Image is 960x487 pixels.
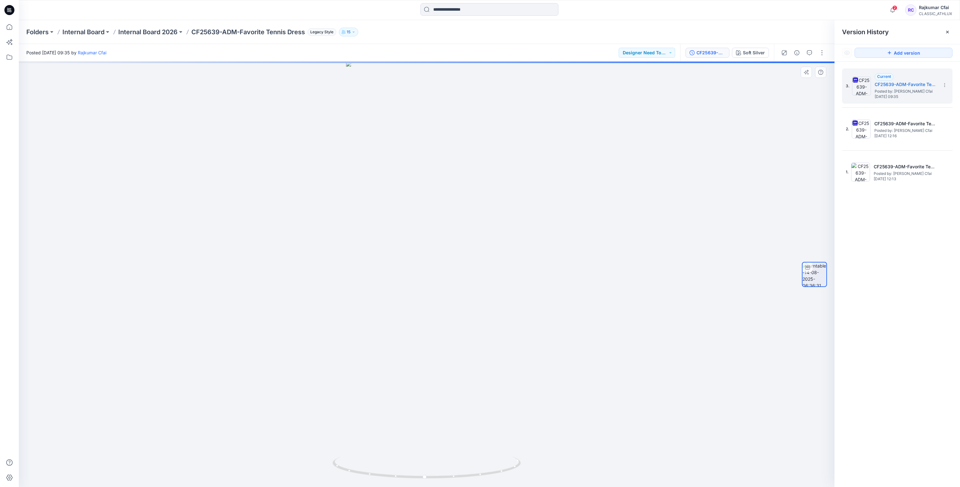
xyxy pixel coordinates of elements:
[919,4,952,11] div: Rajkumar Cfai
[852,120,871,138] img: CF25639-ADM-Favorite Tennis Dress
[855,48,952,58] button: Add version
[842,28,889,36] span: Version History
[78,50,106,55] a: Rajkumar Cfai
[874,120,937,127] h5: CF25639-ADM-Favorite Tennis Dress
[875,88,937,95] span: Posted by: Rajkumar Cfai
[118,28,178,36] a: Internal Board 2026
[803,262,826,286] img: turntable-14-08-2025-06:36:31
[877,74,891,79] span: Current
[743,49,765,56] div: Soft Silver
[685,48,729,58] button: CF25639-ADM-Favorite Tennis Dress-Updated-07Aug25
[875,95,937,99] span: [DATE] 09:35
[846,169,849,175] span: 1.
[339,28,358,36] button: 15
[851,163,870,181] img: CF25639-ADM-Favorite Tennis Dress
[945,30,950,35] button: Close
[846,83,850,89] span: 3.
[874,134,937,138] span: [DATE] 12:16
[696,49,725,56] div: CF25639-ADM-Favorite Tennis Dress-Updated-07Aug25
[905,4,916,16] div: RC
[26,28,49,36] a: Folders
[842,48,852,58] button: Show Hidden Versions
[874,127,937,134] span: Posted by: Rajkumar Cfai
[874,177,936,181] span: [DATE] 12:13
[62,28,104,36] a: Internal Board
[874,170,936,177] span: Posted by: Rajkumar Cfai
[792,48,802,58] button: Details
[846,126,849,132] span: 2.
[875,81,937,88] h5: CF25639-ADM-Favorite Tennis Dress-Updated-07Aug25
[852,77,871,95] img: CF25639-ADM-Favorite Tennis Dress-Updated-07Aug25
[347,29,350,35] p: 15
[191,28,305,36] p: CF25639-ADM-Favorite Tennis Dress
[732,48,769,58] button: Soft Silver
[919,11,952,16] div: CLASSIC_ATHLUX
[305,28,336,36] button: Legacy Style
[874,163,936,170] h5: CF25639-ADM-Favorite Tennis Dress
[307,28,336,36] span: Legacy Style
[26,49,106,56] span: Posted [DATE] 09:35 by
[892,5,897,10] span: 2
